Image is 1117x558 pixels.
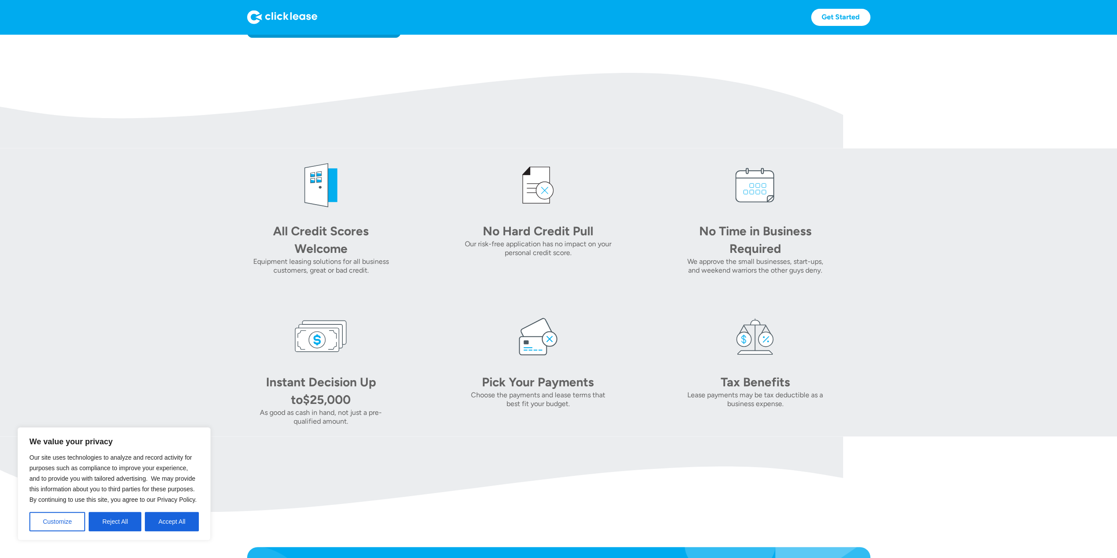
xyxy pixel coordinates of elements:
div: Pick Your Payments [477,373,600,391]
img: tax icon [729,310,781,363]
div: Lease payments may be tax deductible as a business expense. [681,391,829,408]
div: We approve the small businesses, start-ups, and weekend warriors the other guys deny. [681,257,829,275]
div: $25,000 [303,392,351,407]
div: No Hard Credit Pull [477,222,600,240]
button: Customize [29,512,85,531]
div: Choose the payments and lease terms that best fit your budget. [464,391,612,408]
div: We value your privacy [18,427,211,540]
div: Tax Benefits [693,373,816,391]
img: money icon [295,310,347,363]
p: We value your privacy [29,436,199,447]
div: All Credit Scores Welcome [259,222,382,257]
button: Accept All [145,512,199,531]
div: Equipment leasing solutions for all business customers, great or bad credit. [247,257,395,275]
div: Instant Decision Up to [266,374,376,407]
img: Logo [247,10,317,24]
img: credit icon [512,159,564,212]
img: welcome icon [295,159,347,212]
img: calendar icon [729,159,781,212]
span: Our site uses technologies to analyze and record activity for purposes such as compliance to impr... [29,454,197,503]
div: As good as cash in hand, not just a pre-qualified amount. [247,408,395,426]
div: No Time in Business Required [693,222,816,257]
button: Reject All [89,512,141,531]
img: card icon [512,310,564,363]
a: Get Started [811,9,870,26]
div: Our risk-free application has no impact on your personal credit score. [464,240,612,257]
